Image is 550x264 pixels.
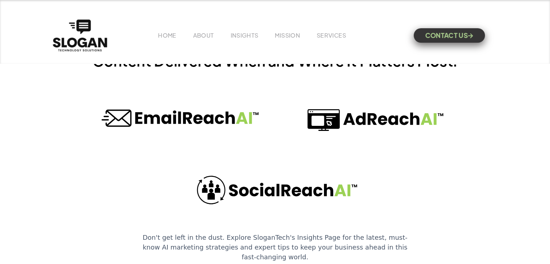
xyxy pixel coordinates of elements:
span:  [468,33,473,38]
a: INSIGHTS [230,31,258,39]
a: ABOUT [193,31,214,39]
a: HOME [158,31,176,39]
img: EmailReachAI Product [89,93,270,147]
img: SocialReachAI Product [187,165,367,220]
a: SERVICES [317,31,346,39]
a: CONTACT US [414,28,485,43]
h1: Content Delivered When and Where It Matters Most: [93,52,457,69]
a: MISSION [275,31,300,39]
div: Don't get left in the dust. Explore SloganTech's Insights Page for the latest, must-know AI marke... [136,233,414,262]
a: home [51,18,109,53]
img: AdReachAI Product [284,93,465,147]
